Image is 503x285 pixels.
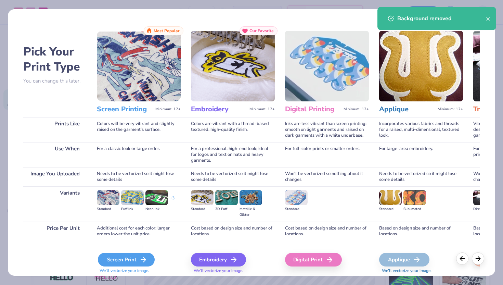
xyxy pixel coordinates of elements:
[486,14,491,23] button: close
[23,222,87,241] div: Price Per Unit
[285,117,369,142] div: Inks are less vibrant than screen printing; smooth on light garments and raised on dark garments ...
[191,105,247,114] h3: Embroidery
[285,31,369,101] img: Digital Printing
[397,14,486,23] div: Background removed
[344,107,369,112] span: Minimum: 12+
[379,31,463,101] img: Applique
[191,206,214,212] div: Standard
[379,117,463,142] div: Incorporates various fabrics and threads for a raised, multi-dimensional, textured look.
[97,31,181,101] img: Screen Printing
[97,222,181,241] div: Additional cost for each color; larger orders lower the unit price.
[98,253,155,267] div: Screen Print
[154,28,180,33] span: Most Popular
[191,117,275,142] div: Colors are vibrant with a thread-based textured, high-quality finish.
[379,167,463,186] div: Needs to be vectorized so it might lose some details
[379,253,429,267] div: Applique
[249,28,274,33] span: Our Favorite
[240,190,262,205] img: Metallic & Glitter
[285,167,369,186] div: Won't be vectorized so nothing about it changes
[145,190,168,205] img: Neon Ink
[240,206,262,218] div: Metallic & Glitter
[97,190,119,205] img: Standard
[97,117,181,142] div: Colors will be very vibrant and slightly raised on the garment's surface.
[403,206,426,212] div: Sublimated
[145,206,168,212] div: Neon Ink
[23,78,87,84] p: You can change this later.
[379,222,463,241] div: Based on design size and number of locations.
[97,105,153,114] h3: Screen Printing
[97,206,119,212] div: Standard
[191,142,275,167] div: For a professional, high-end look; ideal for logos and text on hats and heavy garments.
[438,107,463,112] span: Minimum: 12+
[191,190,214,205] img: Standard
[285,190,308,205] img: Standard
[97,142,181,167] div: For a classic look or large order.
[215,206,238,212] div: 3D Puff
[249,107,275,112] span: Minimum: 12+
[379,105,435,114] h3: Applique
[23,142,87,167] div: Use When
[379,206,402,212] div: Standard
[473,206,496,212] div: Direct-to-film
[403,190,426,205] img: Sublimated
[121,190,144,205] img: Puff Ink
[215,190,238,205] img: 3D Puff
[191,268,275,274] span: We'll vectorize your image.
[23,117,87,142] div: Prints Like
[285,105,341,114] h3: Digital Printing
[97,167,181,186] div: Needs to be vectorized so it might lose some details
[191,167,275,186] div: Needs to be vectorized so it might lose some details
[23,44,87,74] h2: Pick Your Print Type
[379,268,463,274] span: We'll vectorize your image.
[23,186,87,222] div: Variants
[170,195,175,207] div: + 3
[285,222,369,241] div: Cost based on design size and number of locations.
[285,206,308,212] div: Standard
[191,222,275,241] div: Cost based on design size and number of locations.
[23,167,87,186] div: Image You Uploaded
[473,190,496,205] img: Direct-to-film
[191,253,246,267] div: Embroidery
[379,190,402,205] img: Standard
[379,142,463,167] div: For large-area embroidery.
[155,107,181,112] span: Minimum: 12+
[285,253,342,267] div: Digital Print
[121,206,144,212] div: Puff Ink
[191,31,275,101] img: Embroidery
[285,142,369,167] div: For full-color prints or smaller orders.
[97,268,181,274] span: We'll vectorize your image.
